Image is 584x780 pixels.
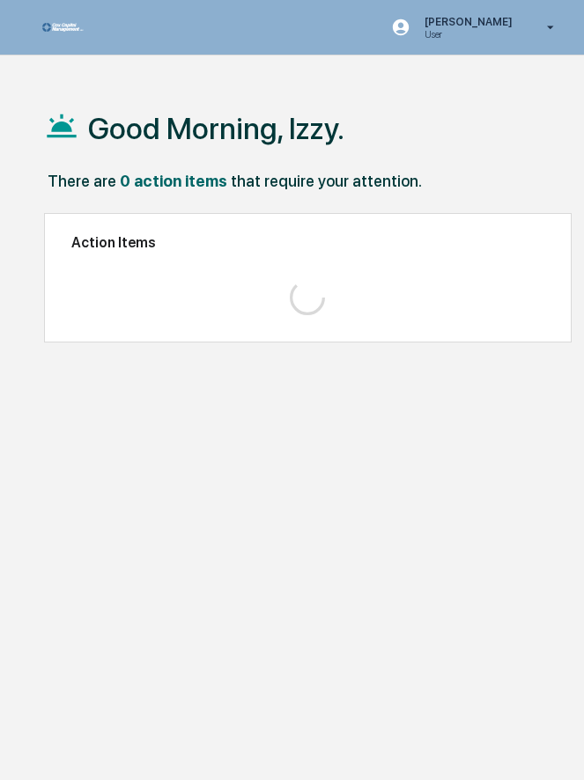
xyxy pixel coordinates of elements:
[231,172,422,190] div: that require your attention.
[48,172,116,190] div: There are
[88,111,344,146] h1: Good Morning, Izzy.
[410,15,521,28] p: [PERSON_NAME]
[410,28,521,40] p: User
[120,172,227,190] div: 0 action items
[71,234,544,251] h2: Action Items
[42,23,85,32] img: logo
